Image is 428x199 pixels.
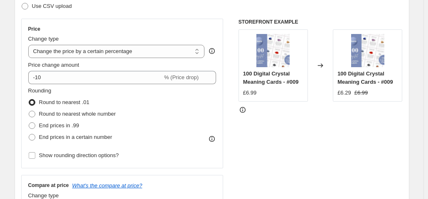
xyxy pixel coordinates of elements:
h3: Price [28,26,40,32]
div: help [208,47,216,55]
span: Rounding [28,87,52,94]
span: Round to nearest whole number [39,111,116,117]
span: Use CSV upload [32,3,72,9]
span: 100 Digital Crystal Meaning Cards - #009 [337,70,393,85]
h3: Compare at price [28,182,69,189]
button: What's the compare at price? [72,182,143,189]
span: % (Price drop) [164,74,199,80]
img: 100-digital-crystal-cards-009-746477_80x.jpg [256,34,290,67]
span: Change type [28,192,59,199]
span: Show rounding direction options? [39,152,119,158]
span: 100 Digital Crystal Meaning Cards - #009 [243,70,299,85]
span: Change type [28,36,59,42]
div: £6.99 [243,89,257,97]
div: £6.29 [337,89,351,97]
h6: STOREFRONT EXAMPLE [239,19,403,25]
input: -15 [28,71,162,84]
strike: £6.99 [354,89,368,97]
span: End prices in .99 [39,122,79,129]
span: Price change amount [28,62,79,68]
img: 100-digital-crystal-cards-009-746477_80x.jpg [351,34,384,67]
span: End prices in a certain number [39,134,112,140]
span: Round to nearest .01 [39,99,89,105]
